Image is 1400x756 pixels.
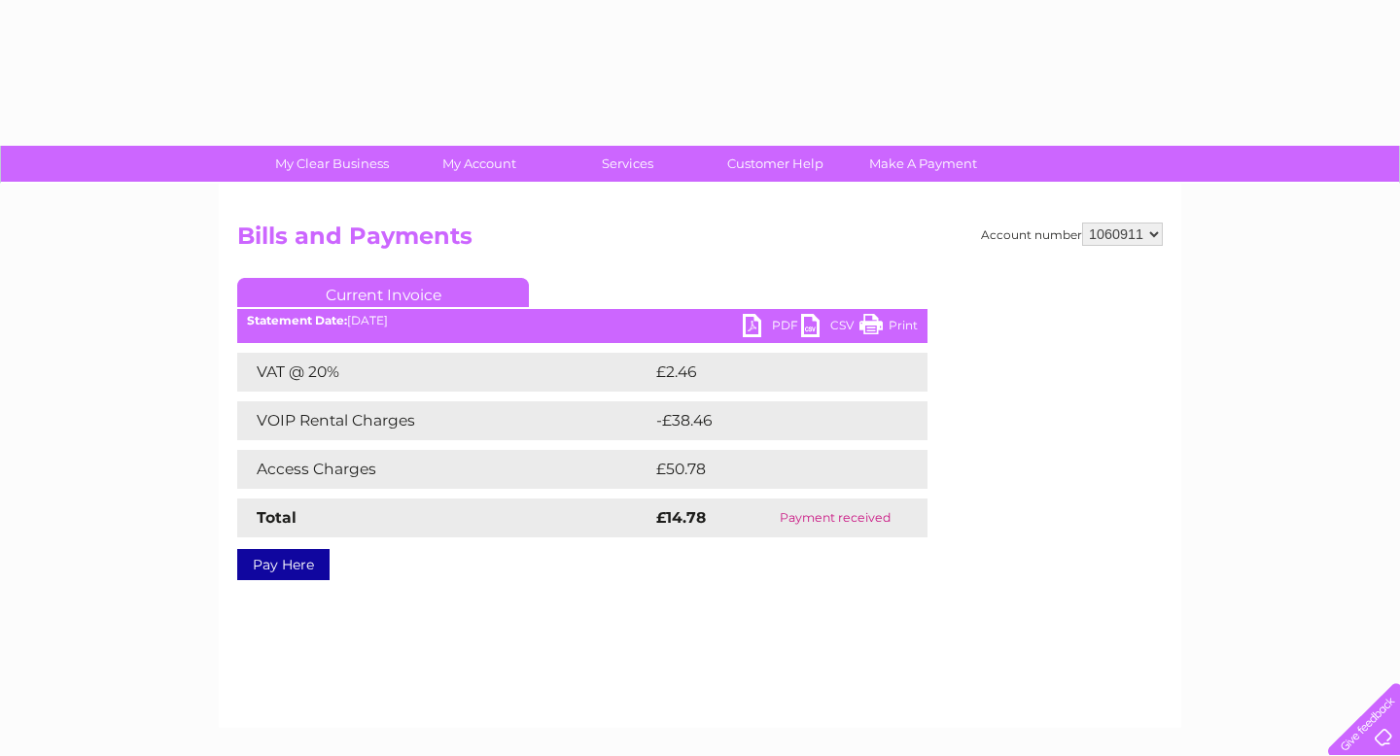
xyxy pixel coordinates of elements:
[651,450,889,489] td: £50.78
[237,353,651,392] td: VAT @ 20%
[843,146,1003,182] a: Make A Payment
[237,450,651,489] td: Access Charges
[237,223,1163,259] h2: Bills and Payments
[695,146,856,182] a: Customer Help
[651,353,883,392] td: £2.46
[237,401,651,440] td: VOIP Rental Charges
[547,146,708,182] a: Services
[801,314,859,342] a: CSV
[651,401,892,440] td: -£38.46
[400,146,560,182] a: My Account
[252,146,412,182] a: My Clear Business
[743,498,927,537] td: Payment received
[237,314,927,327] div: [DATE]
[237,278,529,307] a: Current Invoice
[859,314,918,342] a: Print
[656,508,706,527] strong: £14.78
[981,223,1163,246] div: Account number
[237,549,330,580] a: Pay Here
[257,508,297,527] strong: Total
[743,314,801,342] a: PDF
[247,313,347,327] b: Statement Date:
